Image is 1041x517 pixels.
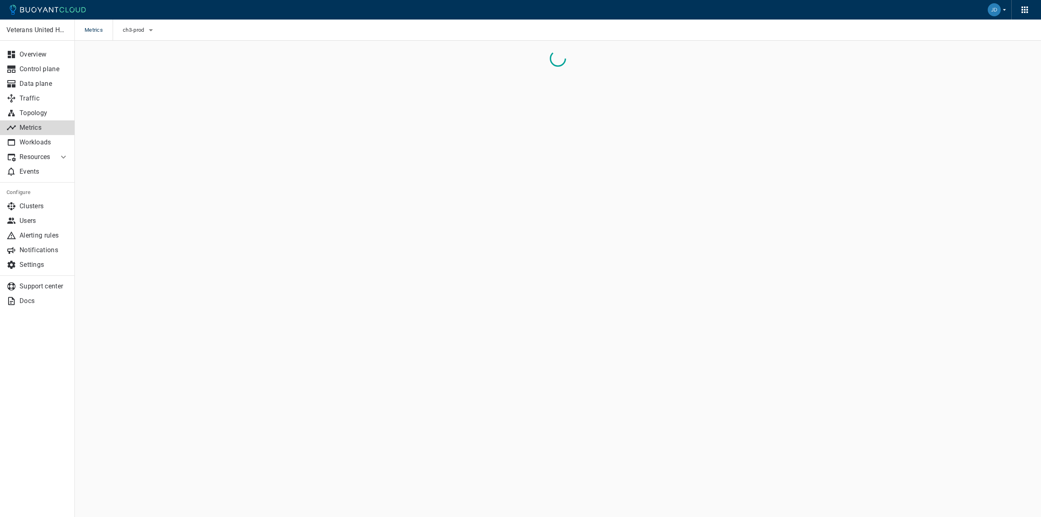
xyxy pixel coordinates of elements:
p: Metrics [20,124,68,132]
p: Support center [20,282,68,290]
p: Veterans United Home Loans [7,26,68,34]
p: Notifications [20,246,68,254]
p: Alerting rules [20,231,68,240]
p: Settings [20,261,68,269]
p: Events [20,168,68,176]
p: Docs [20,297,68,305]
span: Metrics [85,20,113,41]
p: Data plane [20,80,68,88]
p: Traffic [20,94,68,103]
p: Users [20,217,68,225]
p: Overview [20,50,68,59]
p: Workloads [20,138,68,146]
p: Resources [20,153,52,161]
h5: Configure [7,189,68,196]
img: Jonathan Downs [988,3,1001,16]
p: Clusters [20,202,68,210]
p: Topology [20,109,68,117]
span: ch3-prod [123,27,146,33]
p: Control plane [20,65,68,73]
button: ch3-prod [123,24,155,36]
